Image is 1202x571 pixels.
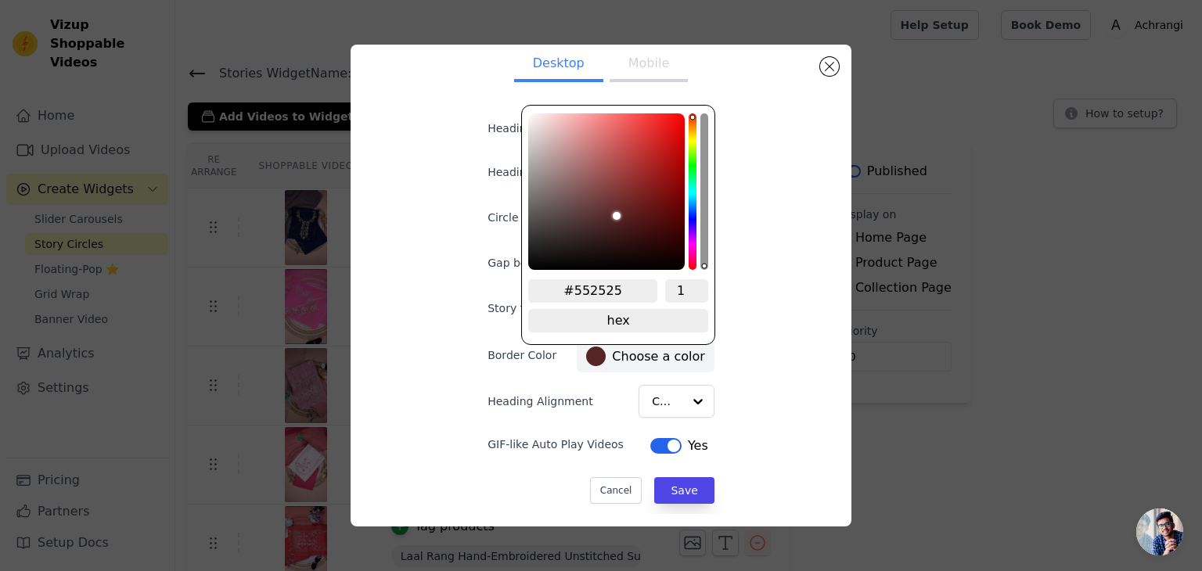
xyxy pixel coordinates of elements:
label: Gap between circles(in px) [488,255,635,271]
button: Close modal [820,57,839,76]
div: saturation channel [530,212,683,220]
div: brightness channel [613,115,621,268]
button: Save [654,477,714,504]
label: Choose a color [586,347,704,366]
button: Desktop [514,48,603,82]
button: Mobile [610,48,688,82]
button: Cancel [590,477,642,504]
input: hex color [528,279,657,303]
div: alpha channel [700,113,708,270]
a: Open chat [1136,508,1183,555]
span: Yes [688,436,708,455]
label: Border Color [488,347,556,363]
label: Heading font size (in px) [488,164,622,180]
label: Heading [488,120,563,136]
label: Story title font size (in px) [488,300,630,316]
div: color picker [521,105,715,345]
label: Heading Alignment [488,393,596,409]
label: Circle Size (in px) [488,210,583,225]
div: hue channel [689,113,696,270]
input: alpha channel [665,279,708,303]
label: GIF-like Auto Play Videos [488,436,624,452]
